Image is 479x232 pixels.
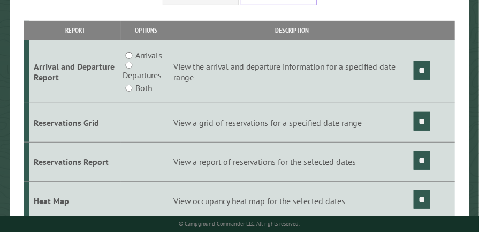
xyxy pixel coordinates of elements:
td: Reservations Grid [29,103,121,143]
td: View a report of reservations for the selected dates [171,142,412,181]
td: Arrival and Departure Report [29,40,121,103]
td: Reservations Report [29,142,121,181]
th: Description [171,21,412,40]
label: Departures [123,69,162,81]
td: Heat Map [29,181,121,220]
th: Options [121,21,171,40]
th: Report [29,21,121,40]
td: View occupancy heat map for the selected dates [171,181,412,220]
td: View a grid of reservations for a specified date range [171,103,412,143]
label: Both [135,81,152,94]
label: Arrivals [135,49,162,62]
td: View the arrival and departure information for a specified date range [171,40,412,103]
small: © Campground Commander LLC. All rights reserved. [179,220,300,227]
